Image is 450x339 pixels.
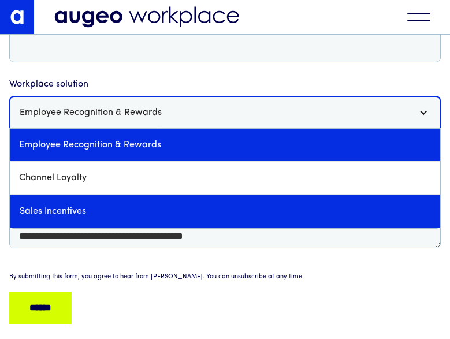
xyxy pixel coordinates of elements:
[9,273,304,282] div: By submitting this form, you agree to hear from [PERSON_NAME]. You can unsubscribe at any time.
[9,77,441,91] label: Workplace solution
[9,128,441,229] nav: Employee Recognition & Rewards
[10,10,24,24] img: Augeo's "a" monogram decorative logo in white.
[10,195,440,228] a: Sales Incentives
[10,162,440,195] a: Channel Loyalty
[20,106,162,120] div: Employee Recognition & Rewards
[10,129,440,162] a: Employee Recognition & Rewards
[9,96,441,128] div: Employee Recognition & Rewards
[54,6,239,28] img: Augeo Workplace business unit full logo in mignight blue.
[399,5,439,30] div: menu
